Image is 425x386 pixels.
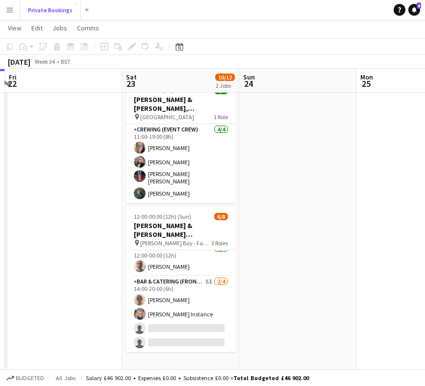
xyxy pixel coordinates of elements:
[359,78,373,89] span: 25
[27,22,47,34] a: Edit
[126,81,236,203] app-job-card: 11:00-19:00 (8h)4/4[PERSON_NAME] & [PERSON_NAME], [PERSON_NAME], [DATE] [GEOGRAPHIC_DATA]1 RoleCr...
[126,221,236,239] h3: [PERSON_NAME] & [PERSON_NAME][GEOGRAPHIC_DATA], [DATE]
[31,24,43,32] span: Edit
[243,73,255,81] span: Sun
[4,22,25,34] a: View
[16,375,44,382] span: Budgeted
[417,2,421,9] span: 6
[77,24,99,32] span: Comms
[86,374,309,382] div: Salary £46 902.00 + Expenses £0.00 + Subsistence £0.00 =
[126,207,236,352] app-job-card: 12:00-00:00 (12h) (Sun)6/8[PERSON_NAME] & [PERSON_NAME][GEOGRAPHIC_DATA], [DATE] [PERSON_NAME] Ba...
[214,213,228,220] span: 6/8
[8,57,30,67] div: [DATE]
[20,0,81,20] button: Private Bookings
[54,374,77,382] span: All jobs
[242,78,255,89] span: 24
[32,58,57,65] span: Week 34
[140,113,194,121] span: [GEOGRAPHIC_DATA]
[126,276,236,352] app-card-role: Bar & Catering (Front of House)5I2/414:00-20:00 (6h)[PERSON_NAME][PERSON_NAME] Instance
[408,4,420,16] a: 6
[126,124,236,203] app-card-role: Crewing (Event Crew)4/411:00-19:00 (8h)[PERSON_NAME][PERSON_NAME][PERSON_NAME] [PERSON_NAME][PERS...
[233,374,309,382] span: Total Budgeted £46 902.00
[360,73,373,81] span: Mon
[61,58,71,65] div: BST
[126,243,236,276] app-card-role: Team Leader1/112:00-00:00 (12h)[PERSON_NAME]
[73,22,103,34] a: Comms
[211,239,228,247] span: 3 Roles
[7,78,17,89] span: 22
[134,213,191,220] span: 12:00-00:00 (12h) (Sun)
[126,73,137,81] span: Sat
[140,239,211,247] span: [PERSON_NAME] Bay - Family Home
[52,24,67,32] span: Jobs
[126,95,236,113] h3: [PERSON_NAME] & [PERSON_NAME], [PERSON_NAME], [DATE]
[49,22,71,34] a: Jobs
[9,73,17,81] span: Fri
[214,113,228,121] span: 1 Role
[8,24,22,32] span: View
[216,82,234,89] div: 2 Jobs
[125,78,137,89] span: 23
[215,74,235,81] span: 10/12
[5,373,46,384] button: Budgeted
